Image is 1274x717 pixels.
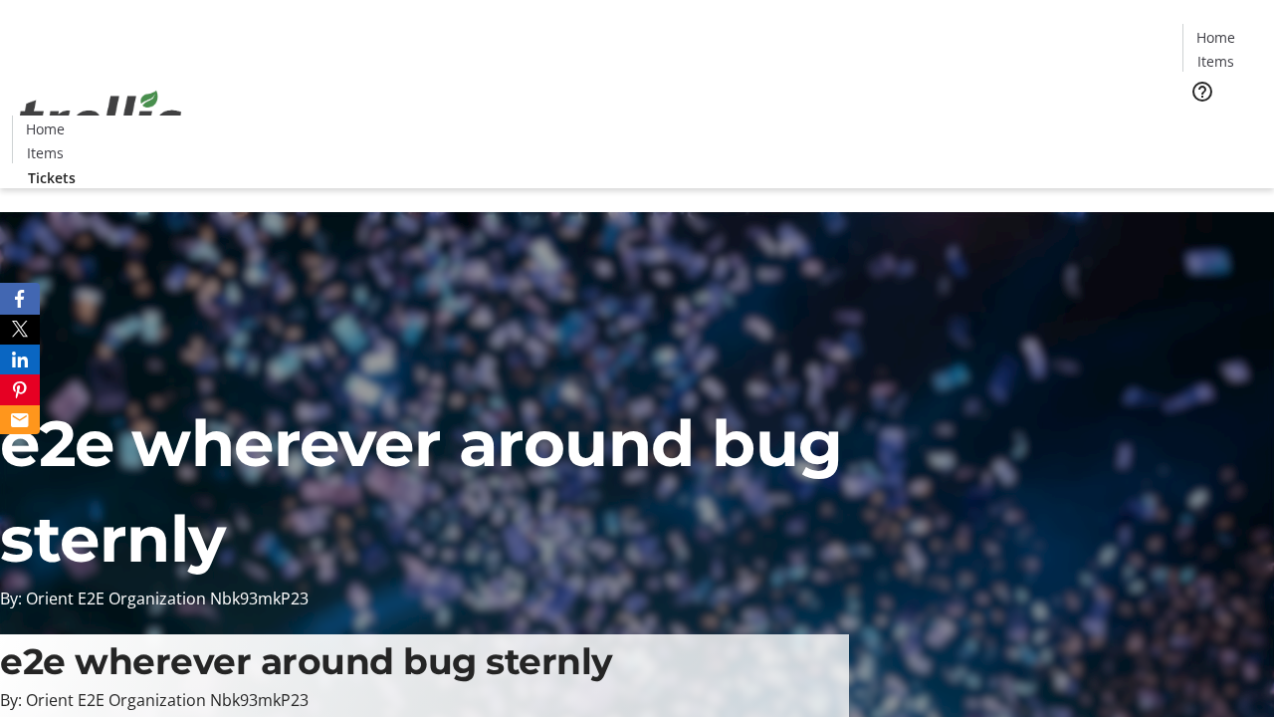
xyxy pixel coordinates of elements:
span: Home [26,119,65,139]
a: Items [13,142,77,163]
a: Tickets [1182,116,1262,136]
span: Items [27,142,64,163]
span: Items [1197,51,1234,72]
button: Help [1182,72,1222,112]
span: Tickets [1198,116,1246,136]
span: Tickets [28,167,76,188]
a: Home [13,119,77,139]
a: Items [1183,51,1247,72]
span: Home [1196,27,1235,48]
a: Home [1183,27,1247,48]
img: Orient E2E Organization Nbk93mkP23's Logo [12,69,189,168]
a: Tickets [12,167,92,188]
